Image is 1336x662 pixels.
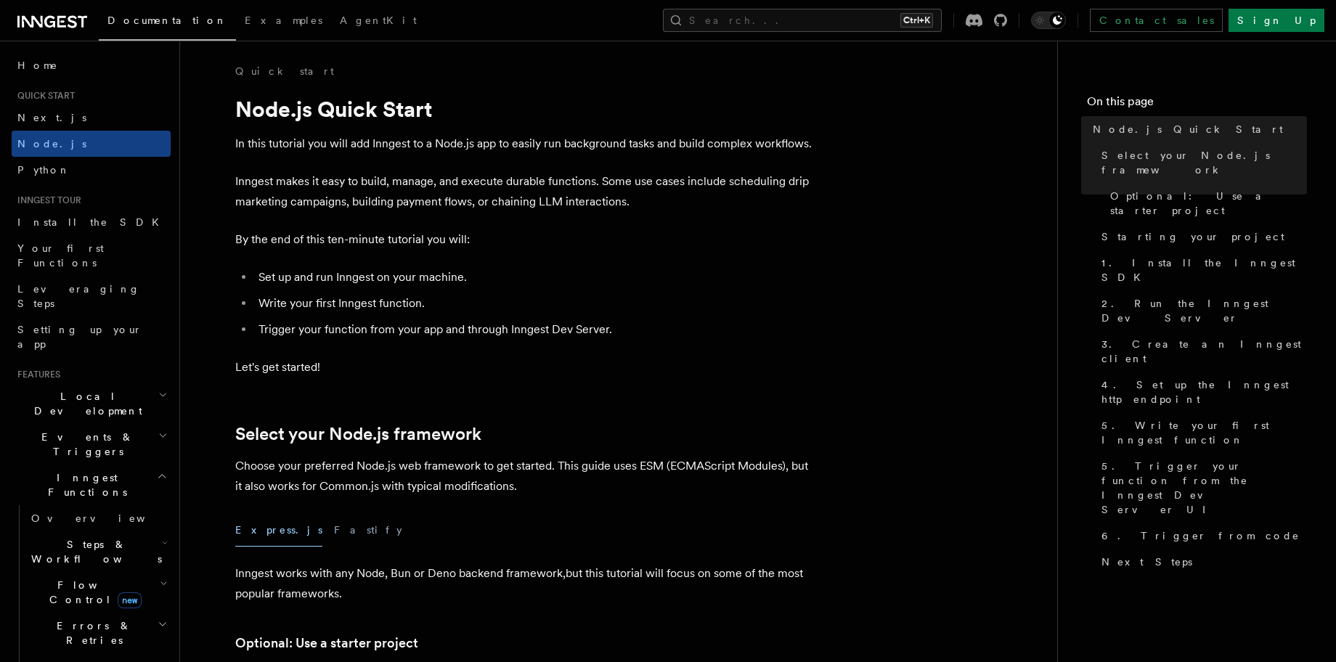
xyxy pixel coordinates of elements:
li: Set up and run Inngest on your machine. [254,267,816,287]
span: 4. Set up the Inngest http endpoint [1101,377,1307,406]
button: Inngest Functions [12,465,171,505]
span: Node.js Quick Start [1093,122,1283,136]
p: Let's get started! [235,357,816,377]
a: Overview [25,505,171,531]
span: Python [17,164,70,176]
button: Events & Triggers [12,424,171,465]
a: Next.js [12,105,171,131]
a: Sign Up [1229,9,1324,32]
a: Optional: Use a starter project [235,633,418,653]
span: Your first Functions [17,242,104,269]
span: Overview [31,512,181,524]
a: 5. Write your first Inngest function [1096,412,1307,453]
a: Setting up your app [12,316,171,357]
a: Optional: Use a starter project [1104,183,1307,224]
a: Select your Node.js framework [235,424,481,444]
span: AgentKit [340,15,417,26]
p: Inngest works with any Node, Bun or Deno backend framework,but this tutorial will focus on some o... [235,563,816,604]
span: Optional: Use a starter project [1110,189,1307,218]
a: 3. Create an Inngest client [1096,331,1307,372]
a: Your first Functions [12,235,171,276]
p: Choose your preferred Node.js web framework to get started. This guide uses ESM (ECMAScript Modul... [235,456,816,496]
span: Install the SDK [17,216,168,228]
li: Write your first Inngest function. [254,293,816,314]
a: Documentation [99,4,236,41]
span: Inngest tour [12,195,81,206]
span: Quick start [12,90,75,102]
span: Select your Node.js framework [1101,148,1307,177]
span: Documentation [107,15,227,26]
button: Search...Ctrl+K [663,9,942,32]
a: 5. Trigger your function from the Inngest Dev Server UI [1096,453,1307,523]
span: Features [12,369,60,380]
a: 1. Install the Inngest SDK [1096,250,1307,290]
a: Examples [236,4,331,39]
span: new [118,592,142,608]
a: Python [12,157,171,183]
li: Trigger your function from your app and through Inngest Dev Server. [254,319,816,340]
h1: Node.js Quick Start [235,96,816,122]
span: Examples [245,15,322,26]
span: 6. Trigger from code [1101,528,1300,543]
span: Next Steps [1101,555,1192,569]
p: In this tutorial you will add Inngest to a Node.js app to easily run background tasks and build c... [235,134,816,154]
button: Local Development [12,383,171,424]
a: Leveraging Steps [12,276,171,316]
p: By the end of this ten-minute tutorial you will: [235,229,816,250]
a: Home [12,52,171,78]
span: 5. Trigger your function from the Inngest Dev Server UI [1101,459,1307,517]
span: 1. Install the Inngest SDK [1101,256,1307,285]
a: AgentKit [331,4,425,39]
a: 6. Trigger from code [1096,523,1307,549]
span: 2. Run the Inngest Dev Server [1101,296,1307,325]
span: Steps & Workflows [25,537,162,566]
a: Quick start [235,64,334,78]
span: Events & Triggers [12,430,158,459]
span: Leveraging Steps [17,283,140,309]
a: Starting your project [1096,224,1307,250]
a: 4. Set up the Inngest http endpoint [1096,372,1307,412]
a: 2. Run the Inngest Dev Server [1096,290,1307,331]
span: Starting your project [1101,229,1284,244]
span: Flow Control [25,578,160,607]
span: Home [17,58,58,73]
button: Steps & Workflows [25,531,171,572]
span: 5. Write your first Inngest function [1101,418,1307,447]
span: Node.js [17,138,86,150]
span: 3. Create an Inngest client [1101,337,1307,366]
span: Errors & Retries [25,618,158,647]
a: Install the SDK [12,209,171,235]
button: Express.js [235,514,322,547]
span: Setting up your app [17,324,142,350]
button: Fastify [334,514,402,547]
a: Contact sales [1090,9,1223,32]
span: Local Development [12,389,158,418]
button: Toggle dark mode [1031,12,1066,29]
kbd: Ctrl+K [900,13,933,28]
span: Next.js [17,112,86,123]
h4: On this page [1087,93,1307,116]
span: Inngest Functions [12,470,157,499]
button: Flow Controlnew [25,572,171,613]
button: Errors & Retries [25,613,171,653]
a: Node.js Quick Start [1087,116,1307,142]
a: Node.js [12,131,171,157]
a: Select your Node.js framework [1096,142,1307,183]
p: Inngest makes it easy to build, manage, and execute durable functions. Some use cases include sch... [235,171,816,212]
a: Next Steps [1096,549,1307,575]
